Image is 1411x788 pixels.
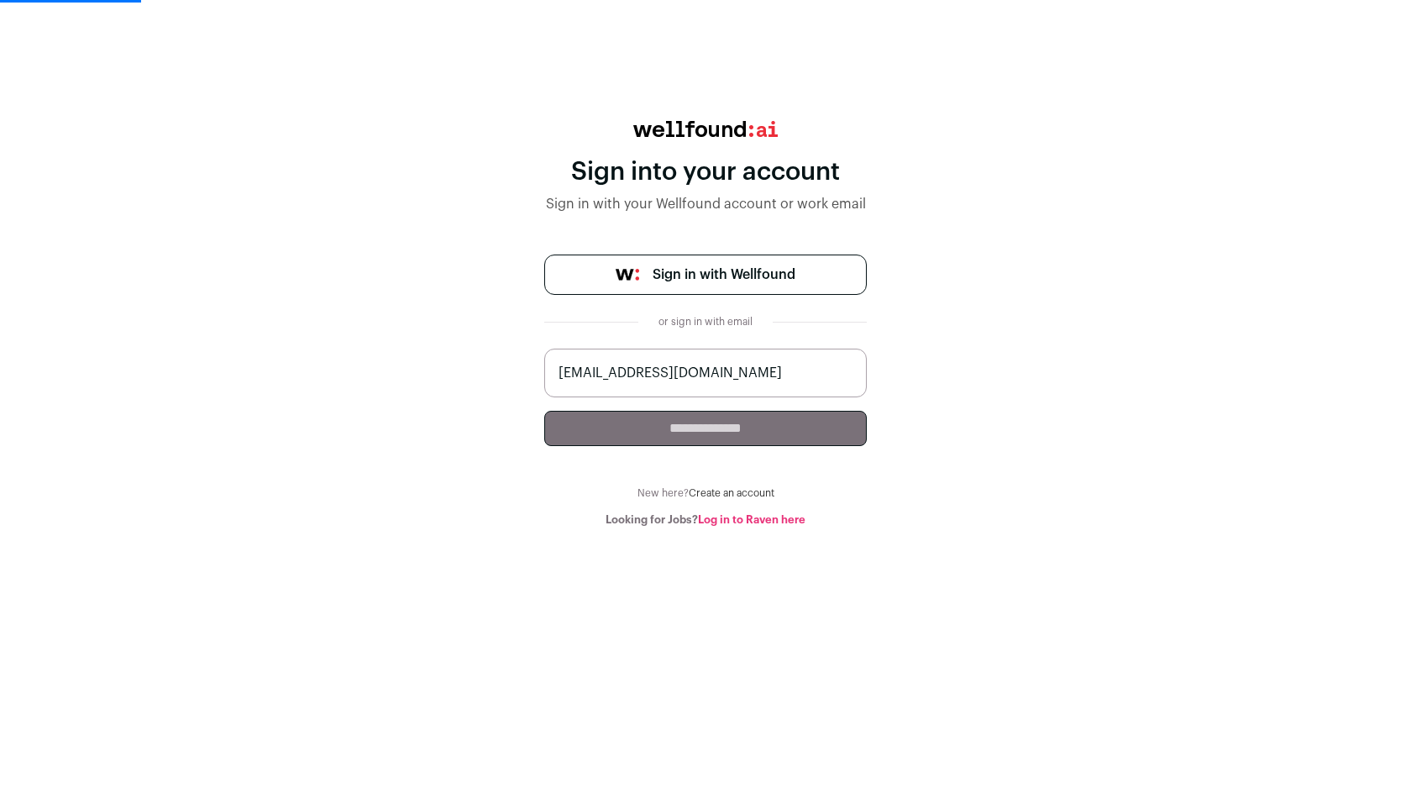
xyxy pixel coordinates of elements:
[544,513,867,527] div: Looking for Jobs?
[544,194,867,214] div: Sign in with your Wellfound account or work email
[698,514,805,525] a: Log in to Raven here
[544,349,867,397] input: name@work-email.com
[689,488,774,498] a: Create an account
[544,157,867,187] div: Sign into your account
[544,255,867,295] a: Sign in with Wellfound
[544,486,867,500] div: New here?
[653,265,795,285] span: Sign in with Wellfound
[652,315,759,328] div: or sign in with email
[633,121,778,137] img: wellfound:ai
[616,269,639,281] img: wellfound-symbol-flush-black-fb3c872781a75f747ccb3a119075da62bfe97bd399995f84a933054e44a575c4.png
